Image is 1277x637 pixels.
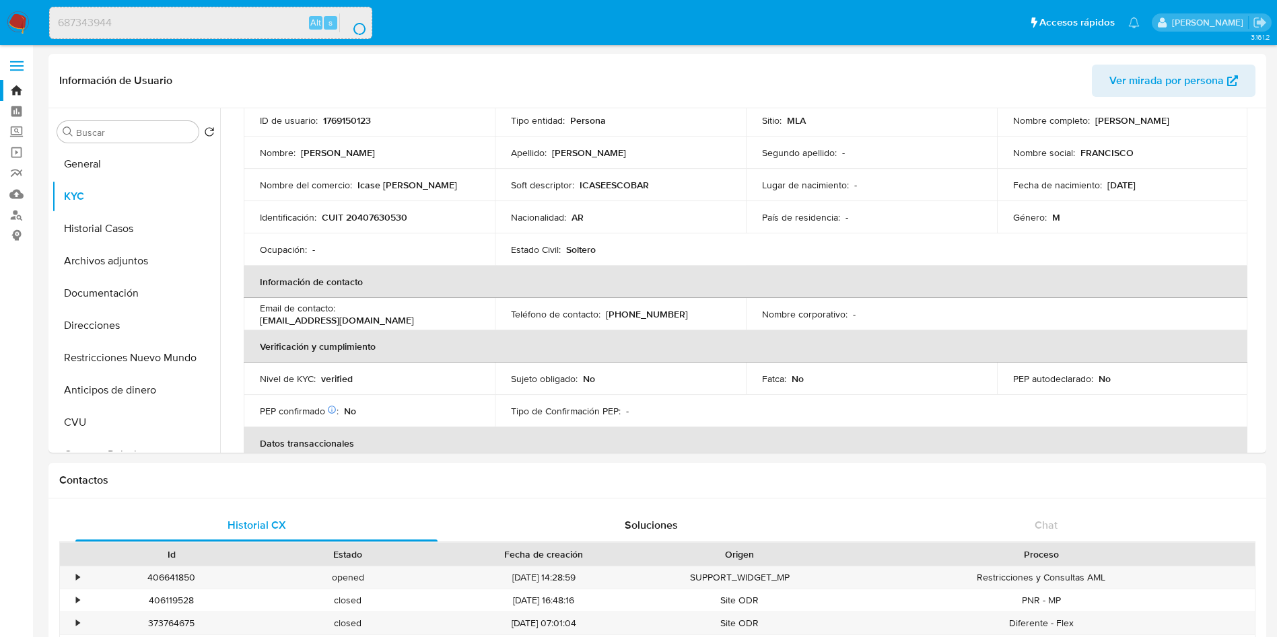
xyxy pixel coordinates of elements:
[260,314,414,326] p: [EMAIL_ADDRESS][DOMAIN_NAME]
[1052,211,1060,223] p: M
[260,405,339,417] p: PEP confirmado :
[626,405,629,417] p: -
[762,114,782,126] p: Sitio :
[762,373,786,385] p: Fatca :
[511,114,565,126] p: Tipo entidad :
[52,213,220,245] button: Historial Casos
[93,548,250,561] div: Id
[83,612,260,634] div: 373764675
[580,179,649,191] p: ICASEESCOBAR
[1035,517,1058,533] span: Chat
[344,405,356,417] p: No
[52,342,220,374] button: Restricciones Nuevo Mundo
[339,13,367,32] button: search-icon
[854,179,857,191] p: -
[52,406,220,439] button: CVU
[845,211,848,223] p: -
[661,548,819,561] div: Origen
[321,373,353,385] p: verified
[244,330,1247,363] th: Verificación y cumplimiento
[357,179,457,191] p: Icase [PERSON_NAME]
[652,612,828,634] div: Site ODR
[436,566,652,589] div: [DATE] 14:28:59
[511,373,578,385] p: Sujeto obligado :
[828,589,1255,611] div: PNR - MP
[1092,65,1255,97] button: Ver mirada por persona
[204,126,215,141] button: Volver al orden por defecto
[50,14,372,32] input: Buscar usuario o caso...
[244,266,1247,298] th: Información de contacto
[762,308,848,320] p: Nombre corporativo :
[1013,373,1093,385] p: PEP autodeclarado :
[787,114,806,126] p: MLA
[1107,179,1136,191] p: [DATE]
[511,308,600,320] p: Teléfono de contacto :
[52,245,220,277] button: Archivos adjuntos
[606,308,688,320] p: [PHONE_NUMBER]
[63,126,73,137] button: Buscar
[436,589,652,611] div: [DATE] 16:48:16
[511,147,547,159] p: Apellido :
[52,309,220,342] button: Direcciones
[1128,17,1140,28] a: Notificaciones
[76,571,79,584] div: •
[792,373,804,385] p: No
[52,439,220,471] button: Cruces y Relaciones
[59,74,172,87] h1: Información de Usuario
[260,211,316,223] p: Identificación :
[76,617,79,630] div: •
[570,114,606,126] p: Persona
[301,147,375,159] p: [PERSON_NAME]
[652,566,828,589] div: SUPPORT_WIDGET_MP
[260,114,318,126] p: ID de usuario :
[83,589,260,611] div: 406119528
[511,243,561,256] p: Estado Civil :
[269,548,427,561] div: Estado
[260,147,296,159] p: Nombre :
[842,147,845,159] p: -
[762,179,849,191] p: Lugar de nacimiento :
[1095,114,1169,126] p: [PERSON_NAME]
[260,566,436,589] div: opened
[828,566,1255,589] div: Restricciones y Consultas AML
[83,566,260,589] div: 406641850
[52,277,220,309] button: Documentación
[436,612,652,634] div: [DATE] 07:01:04
[1039,15,1115,30] span: Accesos rápidos
[59,474,1255,487] h1: Contactos
[853,308,856,320] p: -
[260,589,436,611] div: closed
[260,373,316,385] p: Nivel de KYC :
[446,548,642,561] div: Fecha de creación
[1253,15,1267,30] a: Salir
[552,147,626,159] p: [PERSON_NAME]
[1109,65,1224,97] span: Ver mirada por persona
[652,589,828,611] div: Site ODR
[572,211,584,223] p: AR
[260,179,352,191] p: Nombre del comercio :
[228,517,286,533] span: Historial CX
[76,126,193,139] input: Buscar
[1013,147,1075,159] p: Nombre social :
[625,517,678,533] span: Soluciones
[1099,373,1111,385] p: No
[244,427,1247,459] th: Datos transaccionales
[511,179,574,191] p: Soft descriptor :
[310,16,321,29] span: Alt
[260,302,335,314] p: Email de contacto :
[312,243,315,256] p: -
[1013,211,1047,223] p: Género :
[511,405,621,417] p: Tipo de Confirmación PEP :
[837,548,1245,561] div: Proceso
[583,373,595,385] p: No
[322,211,407,223] p: CUIT 20407630530
[260,612,436,634] div: closed
[52,374,220,406] button: Anticipos de dinero
[52,148,220,180] button: General
[52,180,220,213] button: KYC
[323,114,371,126] p: 1769150123
[1080,147,1134,159] p: FRANCISCO
[566,243,596,256] p: Soltero
[762,211,840,223] p: País de residencia :
[1013,114,1090,126] p: Nombre completo :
